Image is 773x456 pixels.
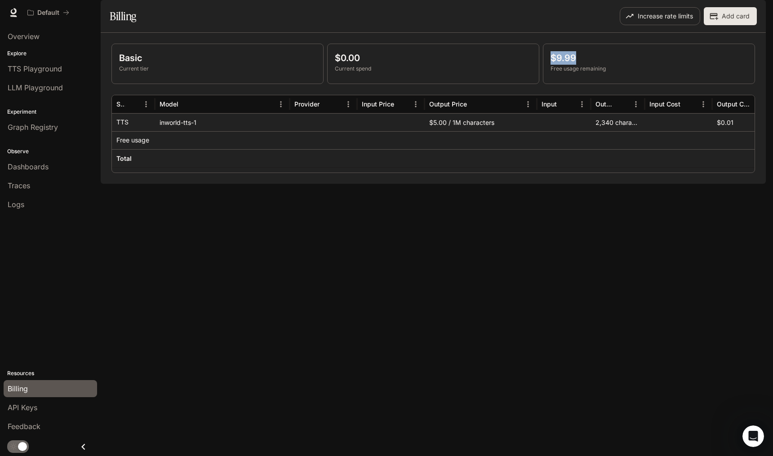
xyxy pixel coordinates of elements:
[160,100,178,108] div: Model
[697,97,710,111] button: Menu
[119,65,316,73] p: Current tier
[342,97,355,111] button: Menu
[629,97,643,111] button: Menu
[468,97,481,111] button: Sort
[542,100,557,108] div: Input
[139,97,153,111] button: Menu
[119,51,316,65] p: Basic
[116,100,125,108] div: Service
[558,97,571,111] button: Sort
[425,113,537,131] div: $5.00 / 1M characters
[335,51,532,65] p: $0.00
[742,425,764,447] iframe: Intercom live chat
[116,118,129,127] p: TTS
[429,100,467,108] div: Output Price
[23,4,73,22] button: All workspaces
[704,7,757,25] button: Add card
[409,97,422,111] button: Menu
[274,97,288,111] button: Menu
[395,97,409,111] button: Sort
[110,7,136,25] h1: Billing
[551,51,747,65] p: $9.99
[155,113,290,131] div: inworld-tts-1
[649,100,680,108] div: Input Cost
[116,136,149,145] p: Free usage
[717,100,750,108] div: Output Cost
[681,97,695,111] button: Sort
[335,65,532,73] p: Current spend
[616,97,629,111] button: Sort
[551,65,747,73] p: Free usage remaining
[521,97,535,111] button: Menu
[595,100,615,108] div: Output
[751,97,764,111] button: Sort
[320,97,334,111] button: Sort
[126,97,139,111] button: Sort
[116,154,132,163] h6: Total
[575,97,589,111] button: Menu
[620,7,700,25] button: Increase rate limits
[362,100,394,108] div: Input Price
[179,97,193,111] button: Sort
[591,113,645,131] div: 2,340 characters
[37,9,59,17] p: Default
[294,100,320,108] div: Provider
